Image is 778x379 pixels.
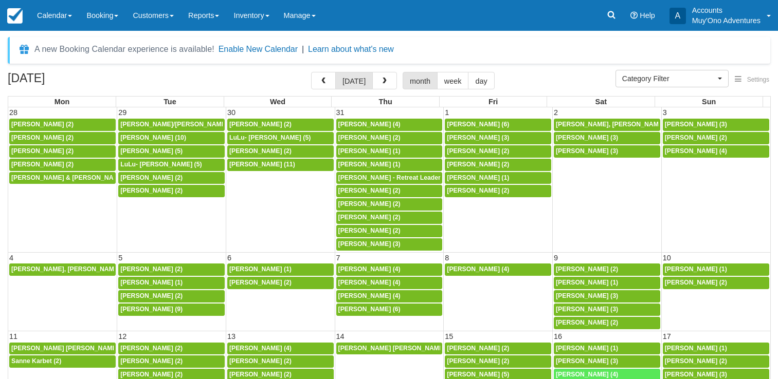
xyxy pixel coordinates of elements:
[554,119,660,131] a: [PERSON_NAME], [PERSON_NAME], [PERSON_NAME] (3)
[118,132,225,144] a: [PERSON_NAME] (10)
[445,132,551,144] a: [PERSON_NAME] (3)
[8,72,138,91] h2: [DATE]
[9,263,116,276] a: [PERSON_NAME], [PERSON_NAME] (2)
[118,172,225,184] a: [PERSON_NAME] (2)
[336,159,443,171] a: [PERSON_NAME] (1)
[692,15,761,26] p: Muy'Ono Adventures
[229,134,311,141] span: LuLu- [PERSON_NAME] (5)
[270,98,285,106] span: Wed
[554,317,660,329] a: [PERSON_NAME] (2)
[556,292,618,299] span: [PERSON_NAME] (3)
[118,159,225,171] a: LuLu- [PERSON_NAME] (5)
[336,277,443,289] a: [PERSON_NAME] (4)
[554,132,660,144] a: [PERSON_NAME] (3)
[229,345,292,352] span: [PERSON_NAME] (4)
[9,355,116,368] a: Sanne Karbet (2)
[227,159,334,171] a: [PERSON_NAME] (11)
[336,172,443,184] a: [PERSON_NAME] - Retreat Leader (10)
[120,121,459,128] span: [PERSON_NAME]/[PERSON_NAME]; [PERSON_NAME]/[PERSON_NAME]; [PERSON_NAME]/[PERSON_NAME] (3)
[308,45,394,53] a: Learn about what's new
[120,174,183,181] span: [PERSON_NAME] (2)
[118,290,225,302] a: [PERSON_NAME] (2)
[630,12,638,19] i: Help
[665,357,727,365] span: [PERSON_NAME] (2)
[335,332,346,340] span: 14
[665,371,727,378] span: [PERSON_NAME] (3)
[55,98,70,106] span: Mon
[445,343,551,355] a: [PERSON_NAME] (2)
[229,266,292,273] span: [PERSON_NAME] (1)
[338,266,401,273] span: [PERSON_NAME] (4)
[447,134,509,141] span: [PERSON_NAME] (3)
[665,147,727,155] span: [PERSON_NAME] (4)
[338,174,454,181] span: [PERSON_NAME] - Retreat Leader (10)
[335,72,373,89] button: [DATE]
[120,187,183,194] span: [PERSON_NAME] (2)
[117,108,128,117] span: 29
[302,45,304,53] span: |
[120,306,183,313] span: [PERSON_NAME] (9)
[663,145,769,158] a: [PERSON_NAME] (4)
[729,72,775,87] button: Settings
[595,98,607,106] span: Sat
[11,121,74,128] span: [PERSON_NAME] (2)
[663,132,769,144] a: [PERSON_NAME] (2)
[120,161,202,168] span: LuLu- [PERSON_NAME] (5)
[227,355,334,368] a: [PERSON_NAME] (2)
[554,263,660,276] a: [PERSON_NAME] (2)
[336,119,443,131] a: [PERSON_NAME] (4)
[118,343,225,355] a: [PERSON_NAME] (2)
[8,108,19,117] span: 28
[9,119,116,131] a: [PERSON_NAME] (2)
[444,108,450,117] span: 1
[640,11,655,20] span: Help
[554,343,660,355] a: [PERSON_NAME] (1)
[34,43,214,55] div: A new Booking Calendar experience is available!
[120,147,183,155] span: [PERSON_NAME] (5)
[616,70,729,87] button: Category Filter
[338,240,401,248] span: [PERSON_NAME] (3)
[227,119,334,131] a: [PERSON_NAME] (2)
[11,345,128,352] span: [PERSON_NAME] [PERSON_NAME] (1)
[336,238,443,251] a: [PERSON_NAME] (3)
[447,147,509,155] span: [PERSON_NAME] (2)
[226,332,237,340] span: 13
[9,145,116,158] a: [PERSON_NAME] (2)
[488,98,498,106] span: Fri
[338,227,401,234] span: [PERSON_NAME] (2)
[663,263,769,276] a: [PERSON_NAME] (1)
[445,355,551,368] a: [PERSON_NAME] (2)
[445,159,551,171] a: [PERSON_NAME] (2)
[9,343,116,355] a: [PERSON_NAME] [PERSON_NAME] (1)
[556,279,618,286] span: [PERSON_NAME] (1)
[118,185,225,197] a: [PERSON_NAME] (2)
[118,119,225,131] a: [PERSON_NAME]/[PERSON_NAME]; [PERSON_NAME]/[PERSON_NAME]; [PERSON_NAME]/[PERSON_NAME] (3)
[663,355,769,368] a: [PERSON_NAME] (2)
[692,5,761,15] p: Accounts
[554,290,660,302] a: [PERSON_NAME] (3)
[336,212,443,224] a: [PERSON_NAME] (2)
[338,187,401,194] span: [PERSON_NAME] (2)
[338,161,401,168] span: [PERSON_NAME] (1)
[227,132,334,144] a: LuLu- [PERSON_NAME] (5)
[335,254,341,262] span: 7
[662,332,672,340] span: 17
[447,371,509,378] span: [PERSON_NAME] (5)
[445,185,551,197] a: [PERSON_NAME] (2)
[447,121,509,128] span: [PERSON_NAME] (6)
[554,145,660,158] a: [PERSON_NAME] (3)
[8,254,14,262] span: 4
[663,119,769,131] a: [PERSON_NAME] (3)
[338,292,401,299] span: [PERSON_NAME] (4)
[556,147,618,155] span: [PERSON_NAME] (3)
[338,134,401,141] span: [PERSON_NAME] (2)
[118,263,225,276] a: [PERSON_NAME] (2)
[447,345,509,352] span: [PERSON_NAME] (2)
[229,121,292,128] span: [PERSON_NAME] (2)
[120,371,183,378] span: [PERSON_NAME] (2)
[118,355,225,368] a: [PERSON_NAME] (2)
[338,214,401,221] span: [PERSON_NAME] (2)
[447,266,509,273] span: [PERSON_NAME] (4)
[226,254,232,262] span: 6
[338,306,401,313] span: [PERSON_NAME] (6)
